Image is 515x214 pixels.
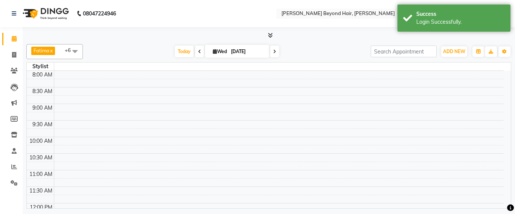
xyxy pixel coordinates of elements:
[175,46,194,57] span: Today
[443,49,465,54] span: ADD NEW
[31,87,54,95] div: 8:30 AM
[27,63,54,70] div: Stylist
[28,187,54,195] div: 11:30 AM
[19,3,71,24] img: logo
[83,3,116,24] b: 08047224946
[441,46,467,57] button: ADD NEW
[28,154,54,162] div: 10:30 AM
[65,47,76,53] span: +6
[416,18,505,26] div: Login Successfully.
[31,104,54,112] div: 9:00 AM
[28,170,54,178] div: 11:00 AM
[34,47,49,53] span: Fatima
[31,121,54,128] div: 9:30 AM
[49,47,53,53] a: x
[211,49,229,54] span: Wed
[371,46,437,57] input: Search Appointment
[28,137,54,145] div: 10:00 AM
[28,203,54,211] div: 12:00 PM
[229,46,266,57] input: 2025-09-03
[416,10,505,18] div: Success
[31,71,54,79] div: 8:00 AM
